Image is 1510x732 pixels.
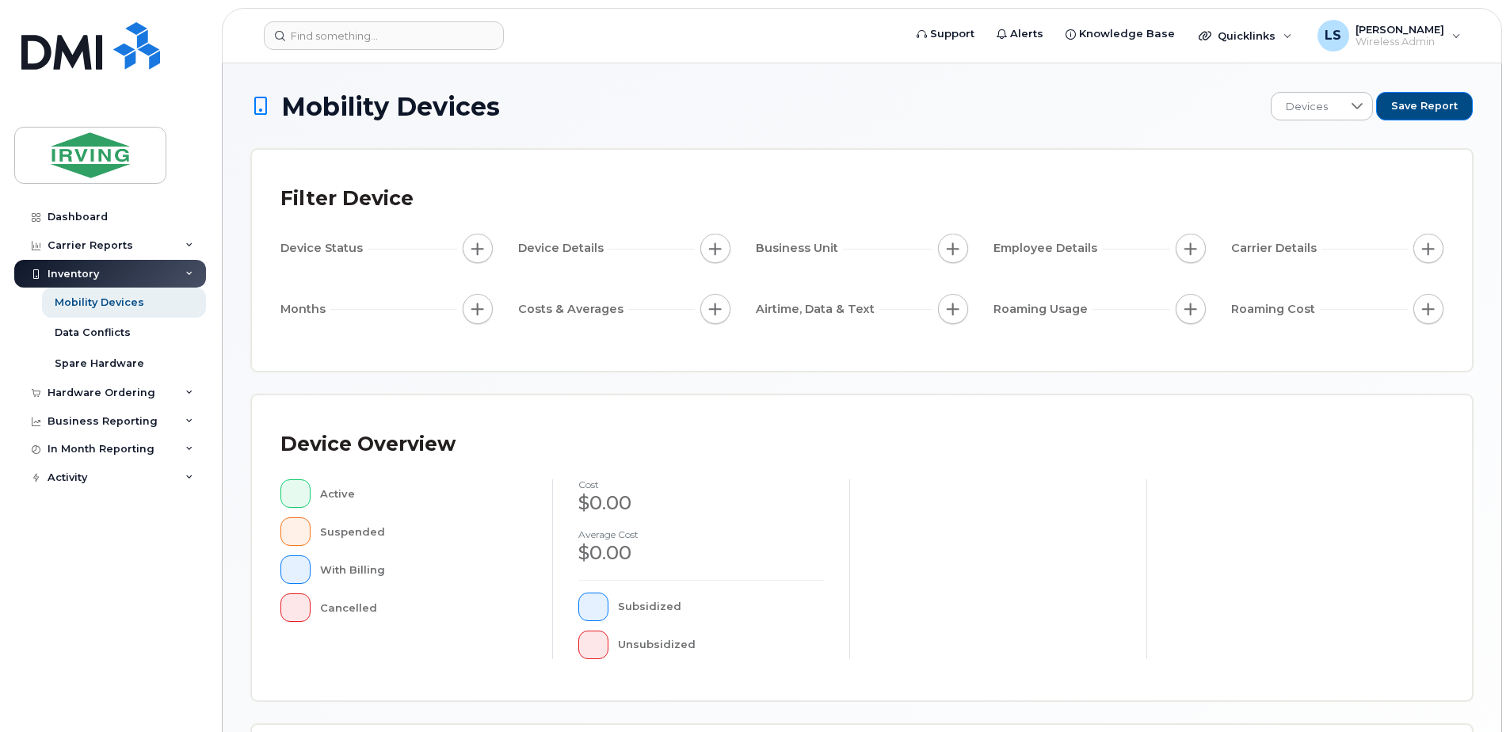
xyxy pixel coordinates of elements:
[993,240,1102,257] span: Employee Details
[1391,99,1458,113] span: Save Report
[618,593,825,621] div: Subsidized
[618,631,825,659] div: Unsubsidized
[518,240,608,257] span: Device Details
[578,529,824,539] h4: Average cost
[1272,93,1342,121] span: Devices
[281,93,500,120] span: Mobility Devices
[578,490,824,517] div: $0.00
[280,301,330,318] span: Months
[280,424,456,465] div: Device Overview
[578,539,824,566] div: $0.00
[320,479,528,508] div: Active
[578,479,824,490] h4: cost
[320,517,528,546] div: Suspended
[280,178,414,219] div: Filter Device
[1231,301,1320,318] span: Roaming Cost
[518,301,628,318] span: Costs & Averages
[280,240,368,257] span: Device Status
[1376,92,1473,120] button: Save Report
[320,593,528,622] div: Cancelled
[993,301,1092,318] span: Roaming Usage
[1231,240,1321,257] span: Carrier Details
[320,555,528,584] div: With Billing
[756,240,843,257] span: Business Unit
[756,301,879,318] span: Airtime, Data & Text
